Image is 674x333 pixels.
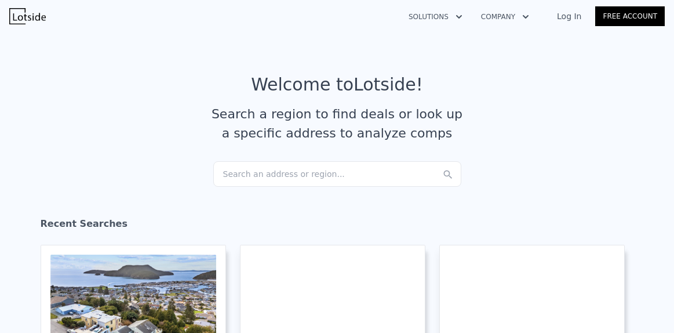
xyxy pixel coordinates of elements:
[41,208,634,245] div: Recent Searches
[543,10,595,22] a: Log In
[595,6,665,26] a: Free Account
[251,74,423,95] div: Welcome to Lotside !
[9,8,46,24] img: Lotside
[472,6,538,27] button: Company
[207,104,467,143] div: Search a region to find deals or look up a specific address to analyze comps
[399,6,472,27] button: Solutions
[213,161,461,187] div: Search an address or region...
